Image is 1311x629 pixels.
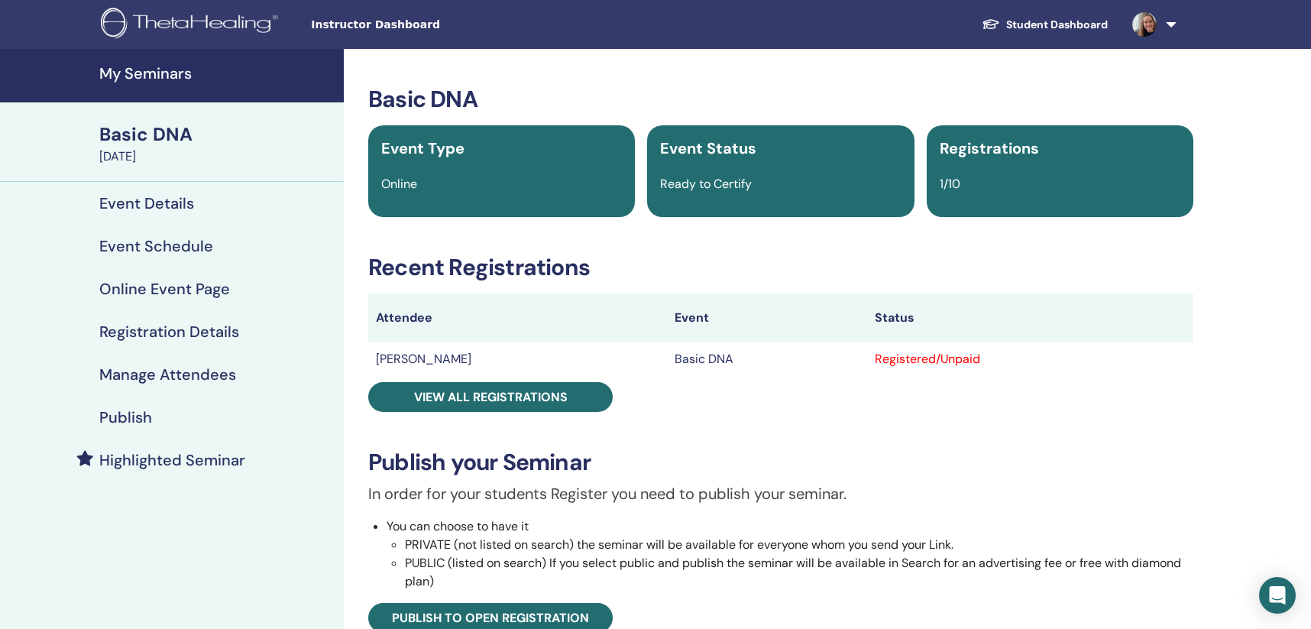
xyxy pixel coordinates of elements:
[368,382,613,412] a: View all registrations
[969,11,1120,39] a: Student Dashboard
[414,389,568,405] span: View all registrations
[405,554,1193,591] li: PUBLIC (listed on search) If you select public and publish the seminar will be available in Searc...
[99,451,245,469] h4: Highlighted Seminar
[1259,577,1296,614] div: Open Intercom Messenger
[982,18,1000,31] img: graduation-cap-white.svg
[660,176,752,192] span: Ready to Certify
[867,293,1193,342] th: Status
[99,408,152,426] h4: Publish
[381,176,417,192] span: Online
[99,237,213,255] h4: Event Schedule
[99,148,335,166] div: [DATE]
[660,138,756,158] span: Event Status
[99,280,230,298] h4: Online Event Page
[940,176,960,192] span: 1/10
[368,254,1193,281] h3: Recent Registrations
[381,138,465,158] span: Event Type
[368,482,1193,505] p: In order for your students Register you need to publish your seminar.
[405,536,1193,554] li: PRIVATE (not listed on search) the seminar will be available for everyone whom you send your Link.
[99,365,236,384] h4: Manage Attendees
[940,138,1039,158] span: Registrations
[387,517,1193,591] li: You can choose to have it
[368,86,1193,113] h3: Basic DNA
[1132,12,1157,37] img: default.jpg
[368,342,667,376] td: [PERSON_NAME]
[101,8,283,42] img: logo.png
[99,323,239,341] h4: Registration Details
[667,293,867,342] th: Event
[875,350,1186,368] div: Registered/Unpaid
[311,17,540,33] span: Instructor Dashboard
[368,293,667,342] th: Attendee
[90,122,344,166] a: Basic DNA[DATE]
[392,610,589,626] span: Publish to open registration
[667,342,867,376] td: Basic DNA
[99,194,194,212] h4: Event Details
[99,122,335,148] div: Basic DNA
[99,64,335,83] h4: My Seminars
[368,449,1193,476] h3: Publish your Seminar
